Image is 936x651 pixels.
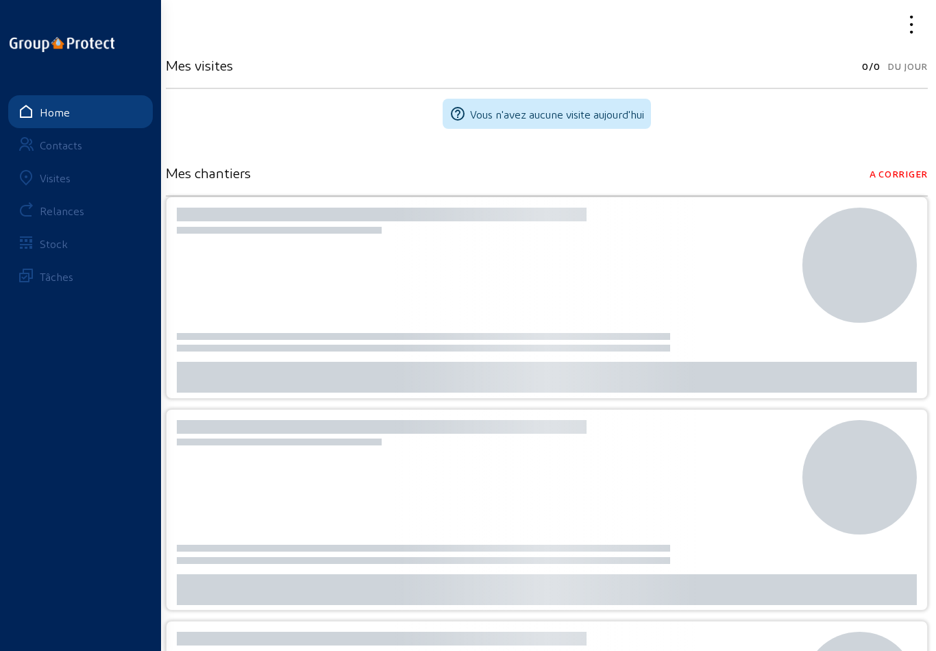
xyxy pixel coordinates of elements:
div: Stock [40,237,68,250]
a: Relances [8,194,153,227]
span: Vous n'avez aucune visite aujourd'hui [470,108,644,121]
div: Relances [40,204,84,217]
a: Contacts [8,128,153,161]
div: Home [40,106,70,119]
span: Du jour [887,57,928,76]
div: Contacts [40,138,82,151]
div: Tâches [40,270,73,283]
h3: Mes visites [166,57,233,73]
div: Visites [40,171,71,184]
a: Visites [8,161,153,194]
h3: Mes chantiers [166,164,251,181]
a: Home [8,95,153,128]
img: logo-oneline.png [10,37,114,52]
span: A corriger [870,164,928,184]
span: 0/0 [862,57,880,76]
a: Stock [8,227,153,260]
a: Tâches [8,260,153,293]
mat-icon: help_outline [449,106,466,122]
